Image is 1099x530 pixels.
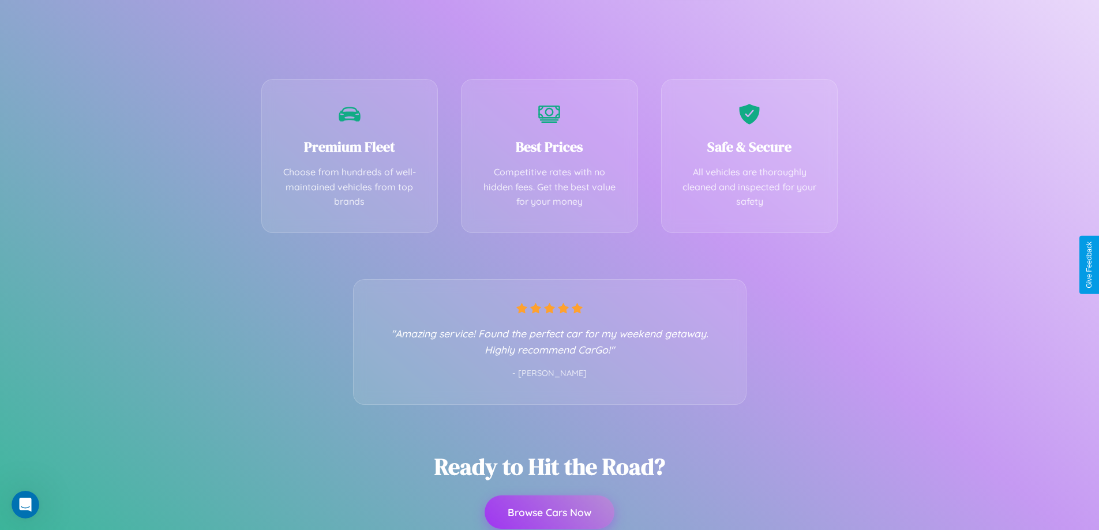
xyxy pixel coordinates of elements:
[279,137,421,156] h3: Premium Fleet
[1085,242,1093,288] div: Give Feedback
[377,366,723,381] p: - [PERSON_NAME]
[679,137,820,156] h3: Safe & Secure
[434,451,665,482] h2: Ready to Hit the Road?
[479,137,620,156] h3: Best Prices
[485,495,614,529] button: Browse Cars Now
[679,165,820,209] p: All vehicles are thoroughly cleaned and inspected for your safety
[479,165,620,209] p: Competitive rates with no hidden fees. Get the best value for your money
[377,325,723,358] p: "Amazing service! Found the perfect car for my weekend getaway. Highly recommend CarGo!"
[279,165,421,209] p: Choose from hundreds of well-maintained vehicles from top brands
[12,491,39,518] iframe: Intercom live chat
